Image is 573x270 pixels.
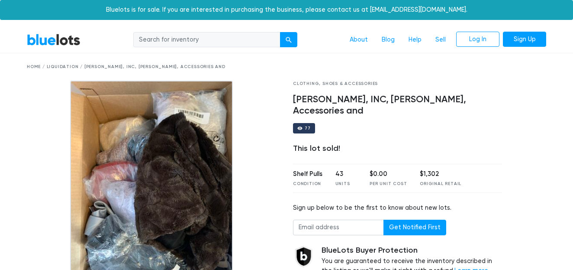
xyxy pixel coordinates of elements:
[456,32,499,47] a: Log In
[343,32,375,48] a: About
[420,181,461,187] div: Original Retail
[428,32,453,48] a: Sell
[293,246,315,267] img: buyer_protection_shield-3b65640a83011c7d3ede35a8e5a80bfdfaa6a97447f0071c1475b91a4b0b3d01.png
[293,220,384,235] input: Email address
[420,169,461,179] div: $1,302
[293,94,502,117] h4: [PERSON_NAME], INC, [PERSON_NAME], Accessories and
[305,126,311,130] div: 77
[293,169,322,179] div: Shelf Pulls
[133,32,280,48] input: Search for inventory
[293,181,322,187] div: Condition
[383,220,446,235] button: Get Notified First
[322,246,502,255] h5: BlueLots Buyer Protection
[402,32,428,48] a: Help
[27,64,546,70] div: Home / Liquidation / [PERSON_NAME], INC, [PERSON_NAME], Accessories and
[335,169,357,179] div: 43
[293,203,502,213] div: Sign up below to be the first to know about new lots.
[375,32,402,48] a: Blog
[293,144,502,153] div: This lot sold!
[27,33,80,46] a: BlueLots
[293,81,502,87] div: Clothing, Shoes & Accessories
[503,32,546,47] a: Sign Up
[370,169,407,179] div: $0.00
[335,181,357,187] div: Units
[370,181,407,187] div: Per Unit Cost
